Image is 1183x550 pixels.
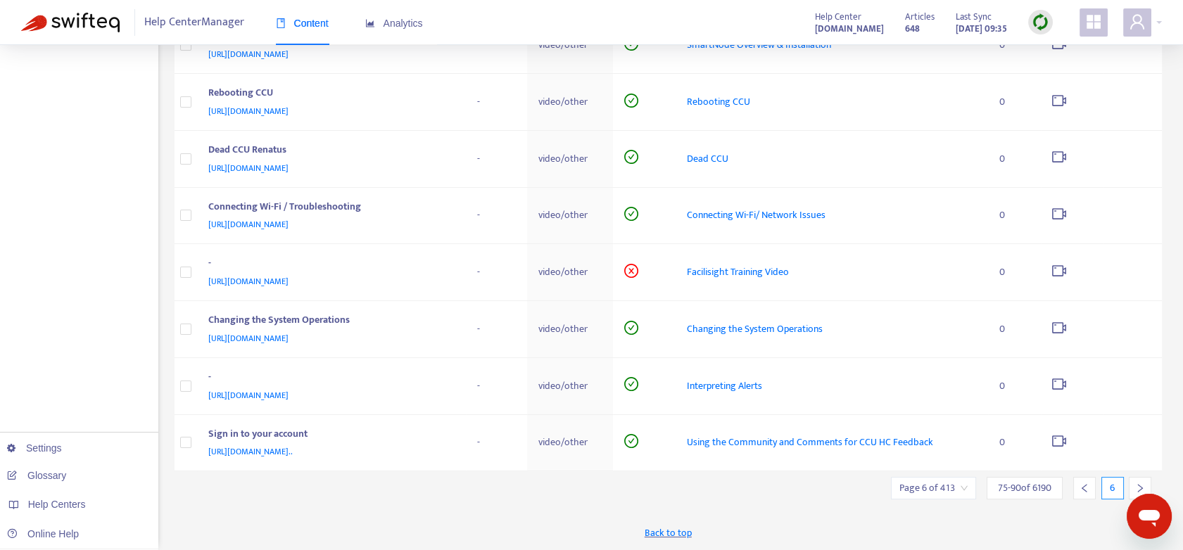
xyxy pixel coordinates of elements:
td: video/other [527,415,613,472]
span: Connecting Wi-Fi/ Network Issues [687,207,825,223]
span: - [477,321,480,337]
span: Help Center [815,9,861,25]
a: Online Help [7,528,79,539]
div: 6 [1101,477,1124,499]
span: Using the Community and Comments for CCU HC Feedback [687,434,933,450]
div: Dead CCU Renatus [208,142,450,160]
span: - [477,207,480,223]
span: area-chart [365,18,375,28]
span: [URL][DOMAIN_NAME].. [208,445,293,459]
span: video-camera [1052,150,1066,164]
td: video/other [527,301,613,358]
span: [URL][DOMAIN_NAME] [208,388,289,402]
span: Changing the System Operations [687,321,823,337]
div: 0 [999,207,1029,223]
span: - [477,378,480,394]
div: 0 [999,37,1029,53]
span: close-circle [624,264,638,278]
td: video/other [527,17,613,74]
span: Help Center Manager [144,9,244,36]
span: check-circle [624,377,638,391]
span: video-camera [1052,321,1066,335]
div: Connecting Wi-Fi / Troubleshooting [208,199,450,217]
span: Interpreting Alerts [687,378,762,394]
div: - [208,255,450,274]
span: book [276,18,286,28]
span: Analytics [365,18,423,29]
div: 0 [999,264,1029,280]
span: [URL][DOMAIN_NAME] [208,104,289,118]
span: - [477,264,480,280]
span: Articles [905,9,935,25]
span: check-circle [624,150,638,164]
strong: [DOMAIN_NAME] [815,21,884,37]
span: [URL][DOMAIN_NAME] [208,161,289,175]
div: Sign in to your account [208,426,450,445]
strong: 648 [905,21,920,37]
div: 0 [999,151,1029,167]
span: - [477,151,480,167]
td: video/other [527,74,613,131]
span: [URL][DOMAIN_NAME] [208,217,289,231]
span: [URL][DOMAIN_NAME] [208,331,289,345]
div: Changing the System Operations [208,312,450,331]
span: check-circle [624,94,638,108]
span: - [477,94,480,110]
span: Rebooting CCU [687,94,750,110]
span: video-camera [1052,377,1066,391]
span: Dead CCU [687,151,728,167]
img: sync.dc5367851b00ba804db3.png [1032,13,1049,31]
div: 0 [999,378,1029,394]
img: Swifteq [21,13,120,32]
td: video/other [527,244,613,301]
span: Facilisight Training Video [687,264,789,280]
a: Glossary [7,470,66,481]
div: Rebooting CCU [208,85,450,103]
span: 75 - 90 of 6190 [998,480,1051,495]
span: Help Centers [28,499,86,510]
span: video-camera [1052,94,1066,108]
span: [URL][DOMAIN_NAME] [208,47,289,61]
span: check-circle [624,321,638,335]
span: video-camera [1052,264,1066,278]
span: Back to top [645,525,692,540]
span: - [477,434,480,450]
div: 0 [999,321,1029,337]
a: [DOMAIN_NAME] [815,20,884,37]
div: 0 [999,435,1029,450]
span: right [1135,483,1145,493]
iframe: Button to launch messaging window [1127,494,1172,539]
span: left [1080,483,1089,493]
div: - [208,369,450,388]
span: user [1129,13,1146,30]
td: video/other [527,131,613,188]
span: [URL][DOMAIN_NAME] [208,274,289,288]
a: Settings [7,442,62,454]
strong: [DATE] 09:35 [956,21,1007,37]
span: Last Sync [956,9,992,25]
span: video-camera [1052,434,1066,448]
td: video/other [527,188,613,245]
span: video-camera [1052,207,1066,221]
span: appstore [1085,13,1102,30]
div: 0 [999,94,1029,110]
span: check-circle [624,207,638,221]
span: Content [276,18,329,29]
td: video/other [527,358,613,415]
span: check-circle [624,434,638,448]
